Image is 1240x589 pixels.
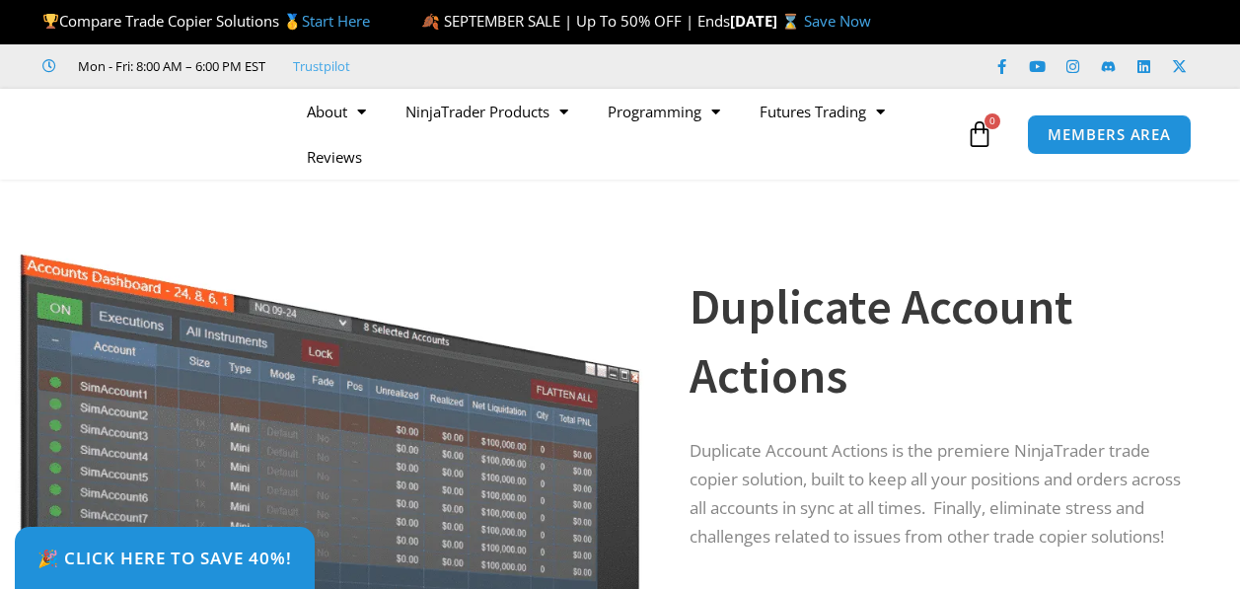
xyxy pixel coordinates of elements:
a: Trustpilot [293,54,350,78]
span: Compare Trade Copier Solutions 🥇 [42,11,370,31]
p: Duplicate Account Actions is the premiere NinjaTrader trade copier solution, built to keep all yo... [690,437,1191,552]
a: Start Here [302,11,370,31]
a: 0 [936,106,1023,163]
img: LogoAI | Affordable Indicators – NinjaTrader [43,99,255,170]
a: About [287,89,386,134]
a: NinjaTrader Products [386,89,588,134]
span: MEMBERS AREA [1048,127,1171,142]
h1: Duplicate Account Actions [690,272,1191,410]
a: Futures Trading [740,89,905,134]
strong: [DATE] ⌛ [730,11,804,31]
a: Programming [588,89,740,134]
span: 🎉 Click Here to save 40%! [37,550,292,566]
span: 🍂 SEPTEMBER SALE | Up To 50% OFF | Ends [421,11,730,31]
img: 🏆 [43,14,58,29]
a: 🎉 Click Here to save 40%! [15,527,315,589]
nav: Menu [287,89,962,180]
a: Save Now [804,11,871,31]
span: Mon - Fri: 8:00 AM – 6:00 PM EST [73,54,265,78]
a: Reviews [287,134,382,180]
span: 0 [985,113,1000,129]
a: MEMBERS AREA [1027,114,1192,155]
